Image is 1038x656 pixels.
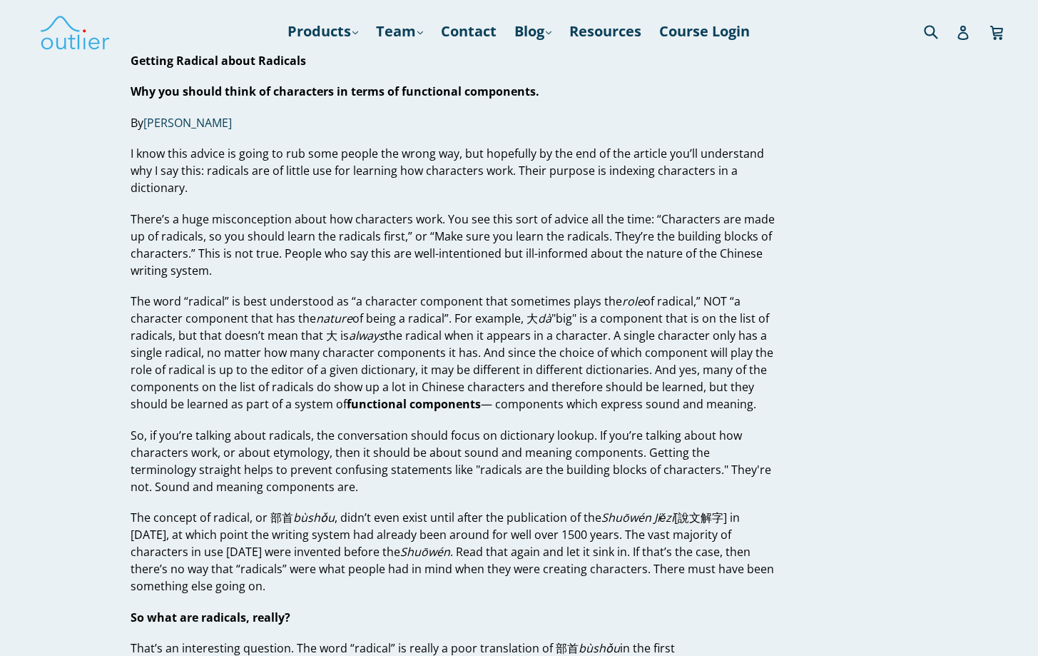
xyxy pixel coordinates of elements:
[434,19,504,44] a: Contact
[347,396,481,412] strong: functional components
[579,640,620,656] em: bùshǒu
[280,19,365,44] a: Products
[601,510,675,525] em: Shuōwén Jiězì
[131,293,775,413] p: The word “radical” is best understood as “a character component that sometimes plays the of radic...
[293,510,335,525] em: bùshǒu
[538,311,551,326] em: dà
[131,84,539,99] strong: Why you should think of characters in terms of functional components.
[652,19,757,44] a: Course Login
[131,427,775,495] p: So, if you’re talking about radicals, the conversation should focus on dictionary lookup. If you’...
[507,19,559,44] a: Blog
[349,328,385,343] em: always
[131,610,290,625] strong: So what are radicals, really?
[143,115,232,131] a: [PERSON_NAME]
[131,509,775,595] p: The concept of radical, or 部首 , didn’t even exist until after the publication of the [說文解字] in [D...
[131,114,775,131] p: By
[39,11,111,52] img: Outlier Linguistics
[131,145,775,196] p: I know this advice is going to rub some people the wrong way, but hopefully by the end of the art...
[316,311,352,326] em: nature
[562,19,648,44] a: Resources
[622,293,643,309] em: role
[369,19,430,44] a: Team
[131,211,775,279] p: There’s a huge misconception about how characters work. You see this sort of advice all the time:...
[400,544,450,560] em: Shuōwén
[920,16,960,46] input: Search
